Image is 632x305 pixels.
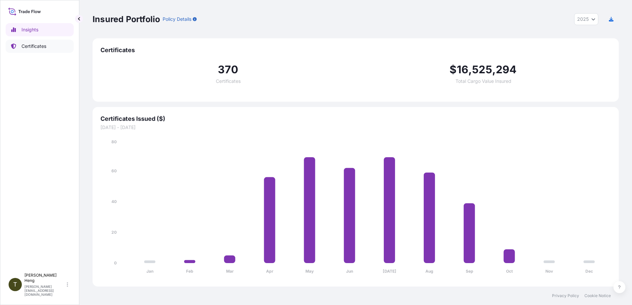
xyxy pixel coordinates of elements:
[111,199,117,204] tspan: 40
[114,260,117,265] tspan: 0
[226,269,234,274] tspan: Mar
[425,269,433,274] tspan: Aug
[216,79,241,84] span: Certificates
[24,273,65,283] p: [PERSON_NAME] Heng
[472,64,492,75] span: 525
[100,124,611,131] span: [DATE] - [DATE]
[496,64,517,75] span: 294
[13,281,17,288] span: T
[545,269,553,274] tspan: Nov
[450,64,456,75] span: $
[466,269,473,274] tspan: Sep
[468,64,472,75] span: ,
[383,269,396,274] tspan: [DATE]
[111,168,117,173] tspan: 60
[93,14,160,24] p: Insured Portfolio
[346,269,353,274] tspan: Jun
[111,230,117,235] tspan: 20
[266,269,273,274] tspan: Apr
[24,285,65,296] p: [PERSON_NAME][EMAIL_ADDRESS][DOMAIN_NAME]
[492,64,496,75] span: ,
[218,64,239,75] span: 370
[21,26,38,33] p: Insights
[163,16,191,22] p: Policy Details
[584,293,611,298] a: Cookie Notice
[146,269,153,274] tspan: Jan
[6,40,74,53] a: Certificates
[457,64,468,75] span: 16
[100,46,611,54] span: Certificates
[305,269,314,274] tspan: May
[455,79,511,84] span: Total Cargo Value Insured
[552,293,579,298] a: Privacy Policy
[100,115,611,123] span: Certificates Issued ($)
[186,269,193,274] tspan: Feb
[6,23,74,36] a: Insights
[111,139,117,144] tspan: 80
[21,43,46,50] p: Certificates
[506,269,513,274] tspan: Oct
[577,16,589,22] span: 2025
[574,13,598,25] button: Year Selector
[585,269,593,274] tspan: Dec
